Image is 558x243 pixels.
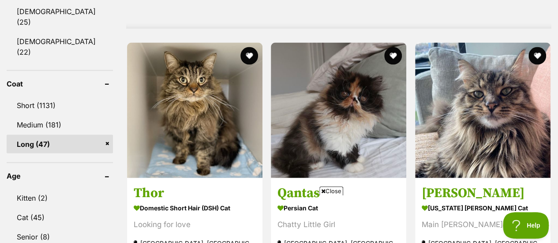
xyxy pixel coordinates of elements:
img: Thor - Domestic Short Hair (DSH) Cat [127,42,262,178]
a: Medium (181) [7,115,113,134]
img: Rodney - Maine Coon Cat [415,42,551,178]
header: Coat [7,79,113,87]
strong: [US_STATE] [PERSON_NAME] Cat [422,201,544,214]
a: Long (47) [7,135,113,153]
a: Kitten (2) [7,188,113,207]
button: favourite [385,47,402,64]
a: [DEMOGRAPHIC_DATA] (25) [7,2,113,31]
h3: [PERSON_NAME] [422,184,544,201]
a: Cat (45) [7,208,113,226]
img: Qantas - Persian Cat [271,42,406,178]
header: Age [7,172,113,179]
span: Close [319,187,343,195]
button: favourite [528,47,546,64]
a: [DEMOGRAPHIC_DATA] (22) [7,32,113,61]
iframe: Advertisement [119,199,440,239]
a: Short (1131) [7,96,113,114]
div: Main [PERSON_NAME] Vibe! [422,218,544,230]
button: favourite [240,47,258,64]
h3: Qantas [277,184,400,201]
h3: Thor [134,184,256,201]
iframe: Help Scout Beacon - Open [503,212,549,239]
